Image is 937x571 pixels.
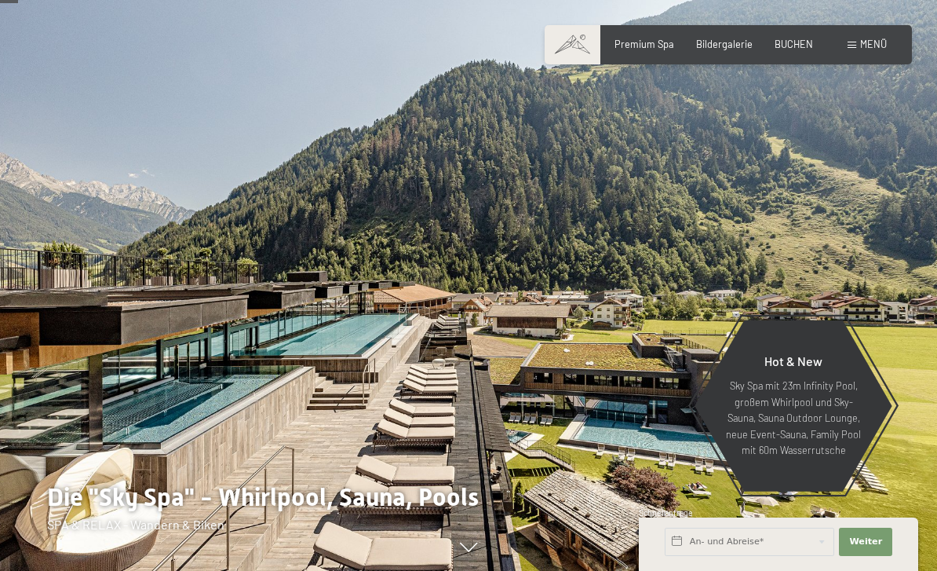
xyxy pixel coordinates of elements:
a: Premium Spa [614,38,674,50]
span: Schnellanfrage [639,508,693,518]
a: Hot & New Sky Spa mit 23m Infinity Pool, großem Whirlpool und Sky-Sauna, Sauna Outdoor Lounge, ne... [694,320,893,492]
a: Bildergalerie [696,38,753,50]
span: Hot & New [764,353,822,368]
span: Menü [860,38,887,50]
button: Weiter [839,528,892,556]
span: Weiter [849,536,882,548]
p: Sky Spa mit 23m Infinity Pool, großem Whirlpool und Sky-Sauna, Sauna Outdoor Lounge, neue Event-S... [725,378,862,458]
a: BUCHEN [775,38,813,50]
